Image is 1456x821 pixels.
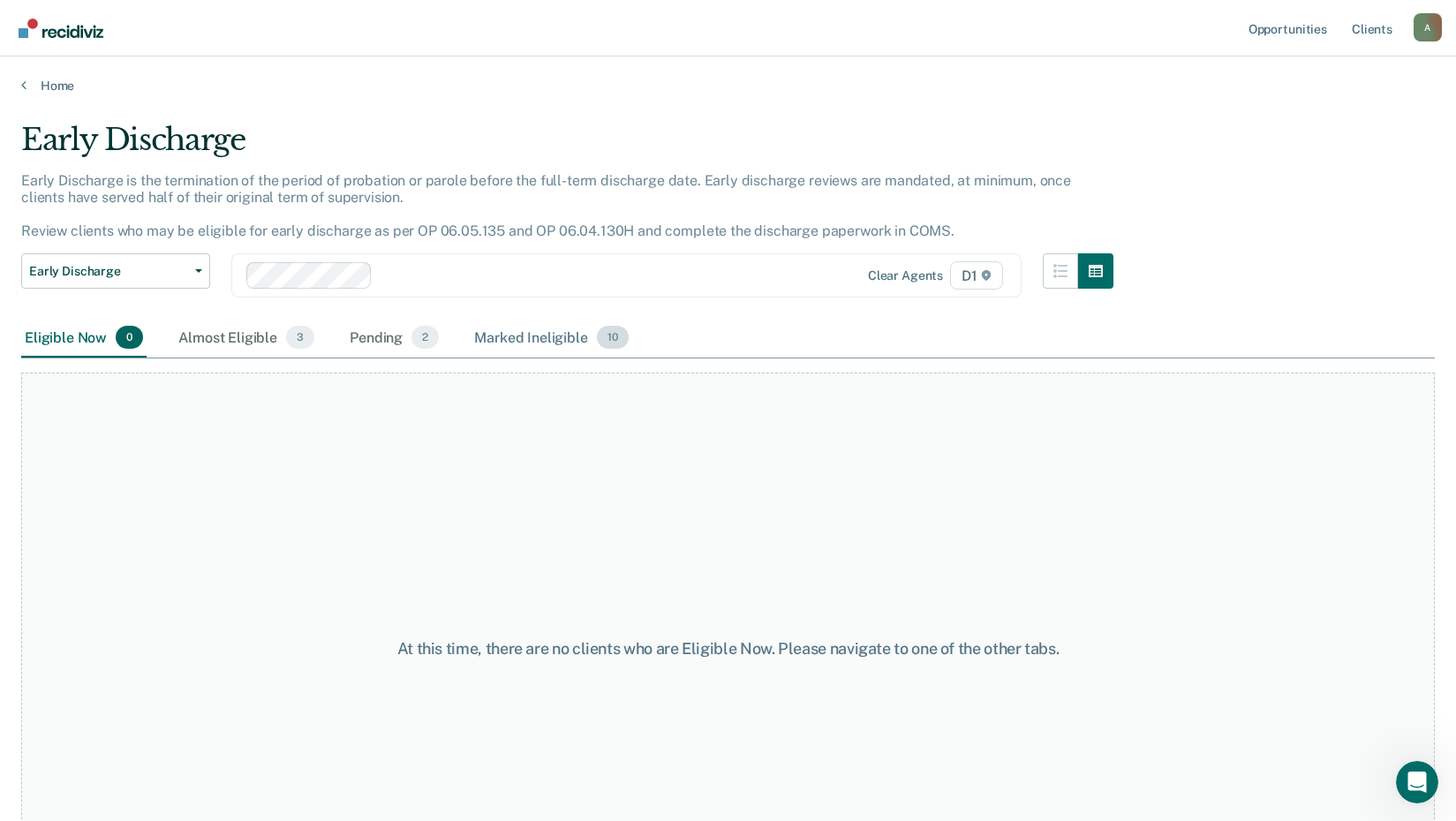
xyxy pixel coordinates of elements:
button: Profile dropdown button [1414,13,1442,41]
div: Pending2 [346,319,442,358]
span: 2 [411,326,439,349]
span: Early Discharge [29,264,188,279]
div: Clear agents [868,268,943,283]
button: Early Discharge [21,253,210,289]
div: Almost Eligible3 [175,319,318,358]
div: Eligible Now0 [21,319,147,358]
span: 0 [116,326,143,349]
a: Home [21,78,1435,94]
div: Marked Ineligible10 [471,319,631,358]
img: Recidiviz [19,19,103,38]
div: A [1414,13,1442,41]
p: Early Discharge is the termination of the period of probation or parole before the full-term disc... [21,172,1071,240]
div: Early Discharge [21,122,1113,172]
iframe: Intercom live chat [1396,761,1438,803]
div: At this time, there are no clients who are Eligible Now. Please navigate to one of the other tabs. [375,639,1082,659]
span: D1 [950,261,1003,290]
span: 3 [286,326,314,349]
span: 10 [597,326,629,349]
